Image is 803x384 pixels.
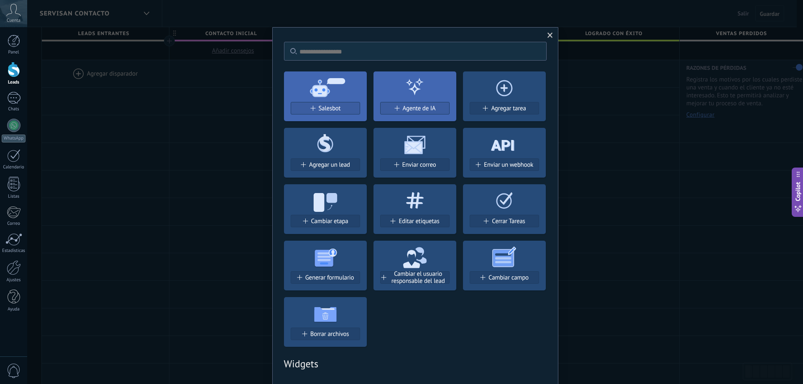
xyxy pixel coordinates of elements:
span: Copilot [794,182,802,201]
span: Cuenta [7,18,20,23]
button: Cambiar etapa [291,215,360,227]
span: Cambiar etapa [311,218,348,225]
div: Estadísticas [2,248,26,254]
button: Borrar archivos [291,328,360,340]
button: Enviar correo [380,158,450,171]
button: Salesbot [291,102,360,114]
span: Editar etiquetas [399,218,439,225]
button: Cambiar el usuario responsable del lead [380,271,450,284]
div: Correo [2,221,26,226]
h2: Widgets [284,357,547,370]
span: Agente de IA [403,105,436,112]
div: Ajustes [2,277,26,283]
button: Agregar tarea [470,102,539,114]
button: Cerrar Tareas [470,215,539,227]
span: Salesbot [319,105,341,112]
button: Editar etiquetas [380,215,450,227]
span: Cambiar campo [488,274,529,281]
span: Borrar archivos [310,331,349,338]
div: Calendario [2,165,26,170]
span: Agregar tarea [491,105,526,112]
div: WhatsApp [2,135,26,142]
span: Cambiar el usuario responsable del lead [387,270,449,285]
div: Chats [2,107,26,112]
button: Agregar un lead [291,158,360,171]
button: Enviar un webhook [470,158,539,171]
button: Generar formulario [291,271,360,284]
span: Generar formulario [305,274,354,281]
span: Enviar un webhook [484,161,533,168]
span: Agregar un lead [309,161,350,168]
div: Ayuda [2,307,26,312]
span: Enviar correo [402,161,436,168]
div: Listas [2,194,26,199]
div: Leads [2,80,26,85]
div: Panel [2,50,26,55]
button: Cambiar campo [470,271,539,284]
button: Agente de IA [380,102,450,114]
span: Cerrar Tareas [492,218,525,225]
